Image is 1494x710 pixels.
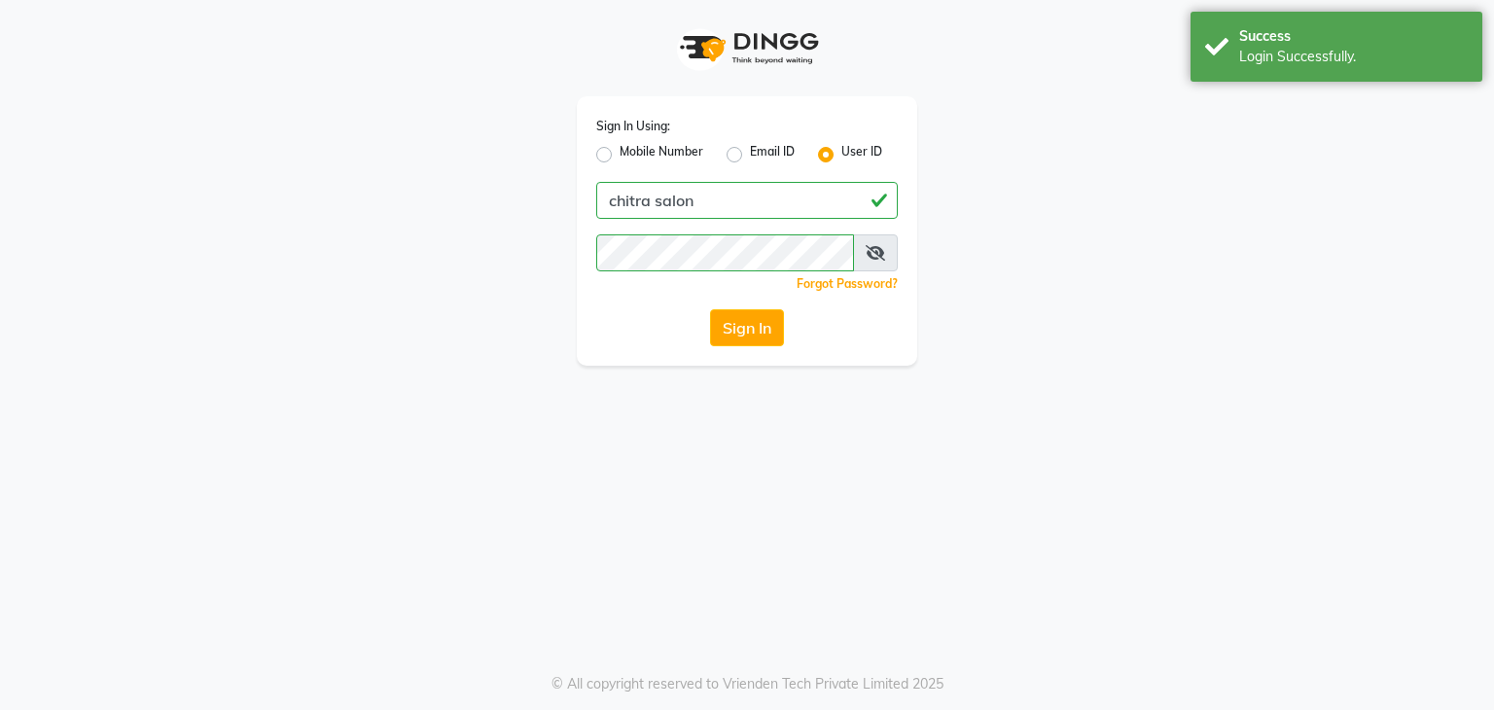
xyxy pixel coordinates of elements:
a: Forgot Password? [797,276,898,291]
img: logo1.svg [669,19,825,77]
label: Email ID [750,143,795,166]
button: Sign In [710,309,784,346]
label: Mobile Number [620,143,703,166]
input: Username [596,234,854,271]
div: Login Successfully. [1239,47,1468,67]
div: Success [1239,26,1468,47]
input: Username [596,182,898,219]
label: User ID [841,143,882,166]
label: Sign In Using: [596,118,670,135]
